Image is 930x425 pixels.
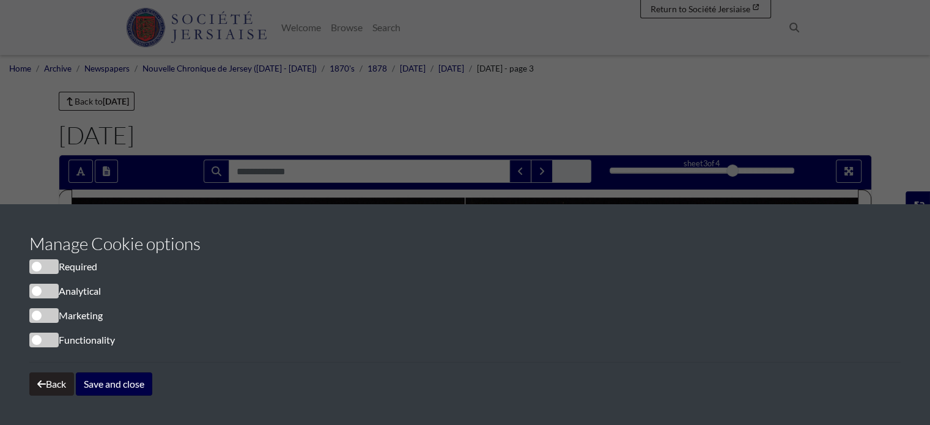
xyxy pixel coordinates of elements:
label: Functionality [29,333,115,347]
label: Analytical [29,284,101,298]
label: Marketing [29,308,103,323]
label: Required [29,259,97,274]
h3: Manage Cookie options [29,234,901,254]
button: Back [29,372,74,396]
button: Save and close [76,372,152,396]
